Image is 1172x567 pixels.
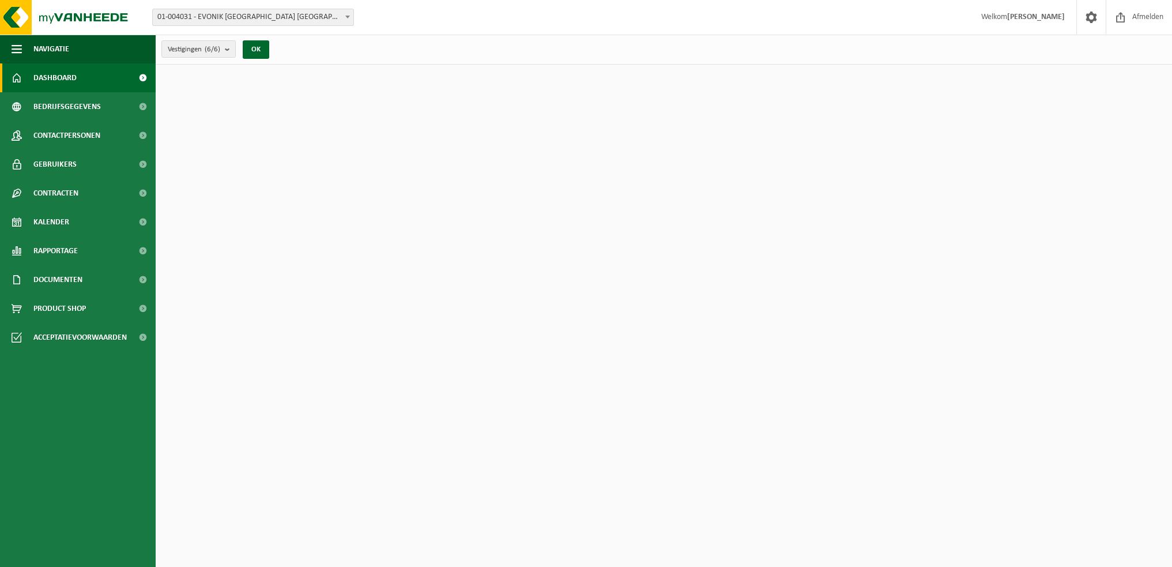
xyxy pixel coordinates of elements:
strong: [PERSON_NAME] [1007,13,1065,21]
span: Contactpersonen [33,121,100,150]
span: Documenten [33,265,82,294]
span: Product Shop [33,294,86,323]
span: Acceptatievoorwaarden [33,323,127,352]
span: Dashboard [33,63,77,92]
button: Vestigingen(6/6) [161,40,236,58]
button: OK [243,40,269,59]
span: Rapportage [33,236,78,265]
span: Kalender [33,208,69,236]
count: (6/6) [205,46,220,53]
span: 01-004031 - EVONIK ANTWERPEN NV - ANTWERPEN [153,9,353,25]
span: Navigatie [33,35,69,63]
span: Contracten [33,179,78,208]
span: 01-004031 - EVONIK ANTWERPEN NV - ANTWERPEN [152,9,354,26]
span: Bedrijfsgegevens [33,92,101,121]
span: Gebruikers [33,150,77,179]
span: Vestigingen [168,41,220,58]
